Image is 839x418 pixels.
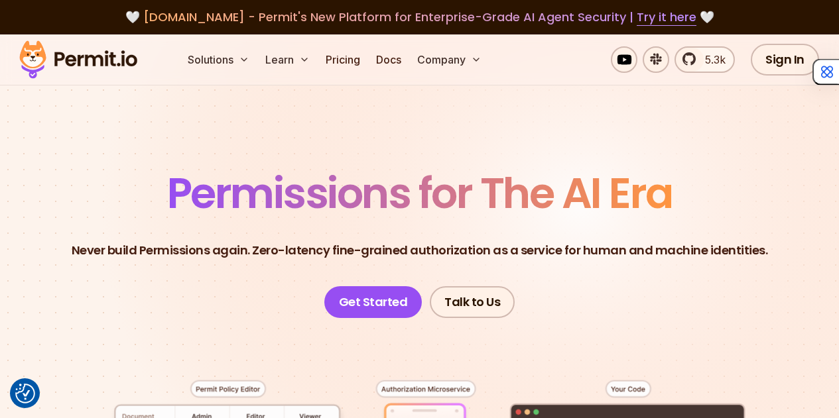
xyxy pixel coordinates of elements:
a: Talk to Us [430,286,515,318]
a: Sign In [751,44,819,76]
button: Company [412,46,487,73]
a: 5.3k [675,46,735,73]
a: Pricing [320,46,365,73]
div: 🤍 🤍 [32,8,807,26]
img: Permit logo [13,37,143,82]
p: Never build Permissions again. Zero-latency fine-grained authorization as a service for human and... [72,241,768,260]
button: Consent Preferences [15,384,35,403]
span: Permissions for The AI Era [167,164,673,223]
a: Try it here [637,9,696,26]
a: Docs [371,46,407,73]
a: Get Started [324,286,422,318]
span: 5.3k [697,52,726,68]
img: Revisit consent button [15,384,35,403]
span: [DOMAIN_NAME] - Permit's New Platform for Enterprise-Grade AI Agent Security | [143,9,696,25]
button: Learn [260,46,315,73]
button: Solutions [182,46,255,73]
